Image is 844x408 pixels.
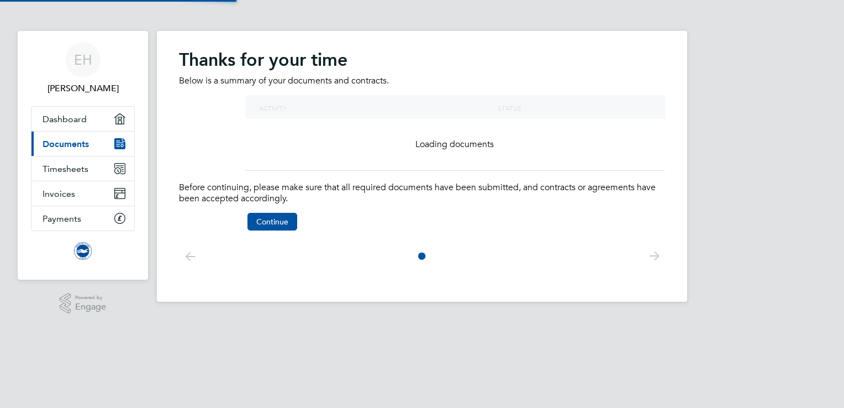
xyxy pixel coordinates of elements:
h2: Thanks for your time [179,49,665,71]
span: Documents [43,139,89,149]
p: Below is a summary of your documents and contracts. [179,75,665,87]
a: Invoices [31,181,134,206]
button: Continue [247,213,297,231]
span: Payments [43,213,81,224]
a: EH[PERSON_NAME] [31,42,135,95]
span: Engage [75,302,106,312]
a: Payments [31,206,134,231]
img: brightonandhovealbion-logo-retina.png [74,242,92,260]
p: Before continuing, please make sure that all required documents have been submitted, and contract... [179,182,665,205]
span: Dashboard [43,114,87,124]
span: EH [74,53,92,67]
nav: Main navigation [18,31,148,280]
span: Powered by [75,293,106,302]
span: Invoices [43,189,75,199]
a: Dashboard [31,107,134,131]
a: Documents [31,132,134,156]
a: Powered byEngage [60,293,107,314]
span: Timesheets [43,164,88,174]
span: Ellie Hammond [31,82,135,95]
a: Timesheets [31,156,134,181]
a: Go to home page [31,242,135,260]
